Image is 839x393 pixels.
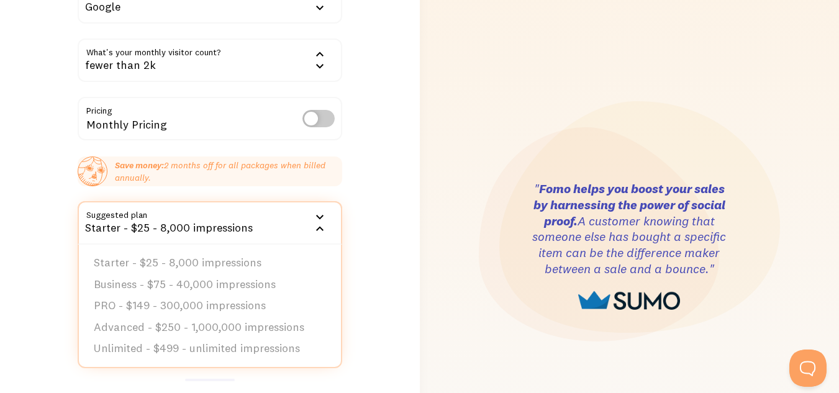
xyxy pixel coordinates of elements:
[789,350,827,387] iframe: Help Scout Beacon - Open
[530,181,728,276] h3: " A customer knowing that someone else has bought a specific item can be the difference maker bet...
[533,181,725,228] strong: Fomo helps you boost your sales by harnessing the power of social proof.
[78,38,342,82] div: fewer than 2k
[79,295,341,317] li: PRO - $149 - 300,000 impressions
[578,291,680,310] img: sumo-logo-1cafdecd7bb48b33eaa792b370d3cec89df03f7790928d0317a799d01587176e.png
[79,317,341,338] li: Advanced - $250 - 1,000,000 impressions
[78,97,342,142] div: Monthly Pricing
[79,274,341,296] li: Business - $75 - 40,000 impressions
[79,338,341,359] li: Unlimited - $499 - unlimited impressions
[115,159,342,184] p: 2 months off for all packages when billed annually.
[115,160,164,171] strong: Save money:
[79,252,341,274] li: Starter - $25 - 8,000 impressions
[78,201,342,245] div: Starter - $25 - 8,000 impressions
